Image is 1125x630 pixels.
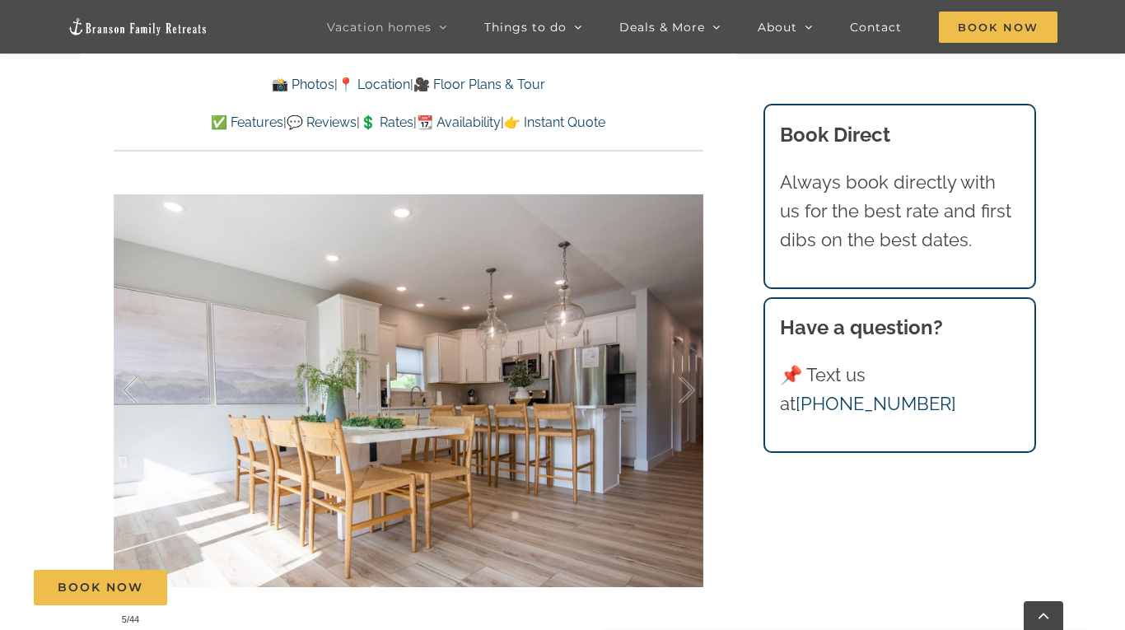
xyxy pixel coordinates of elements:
[504,114,605,130] a: 👉 Instant Quote
[68,17,208,36] img: Branson Family Retreats Logo
[327,21,432,33] span: Vacation homes
[780,168,1020,255] p: Always book directly with us for the best rate and first dibs on the best dates.
[338,77,410,92] a: 📍 Location
[484,21,567,33] span: Things to do
[360,114,413,130] a: 💲 Rates
[272,77,334,92] a: 📸 Photos
[758,21,797,33] span: About
[780,313,1020,343] h3: Have a question?
[619,21,705,33] span: Deals & More
[780,120,1020,150] h3: Book Direct
[780,361,1020,418] p: 📌 Text us at
[939,12,1057,43] span: Book Now
[413,77,545,92] a: 🎥 Floor Plans & Tour
[417,114,501,130] a: 📆 Availability
[114,74,703,96] p: | |
[114,112,703,133] p: | | | |
[58,581,143,595] span: Book Now
[287,114,357,130] a: 💬 Reviews
[850,21,902,33] span: Contact
[34,570,167,605] a: Book Now
[796,393,956,414] a: [PHONE_NUMBER]
[211,114,283,130] a: ✅ Features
